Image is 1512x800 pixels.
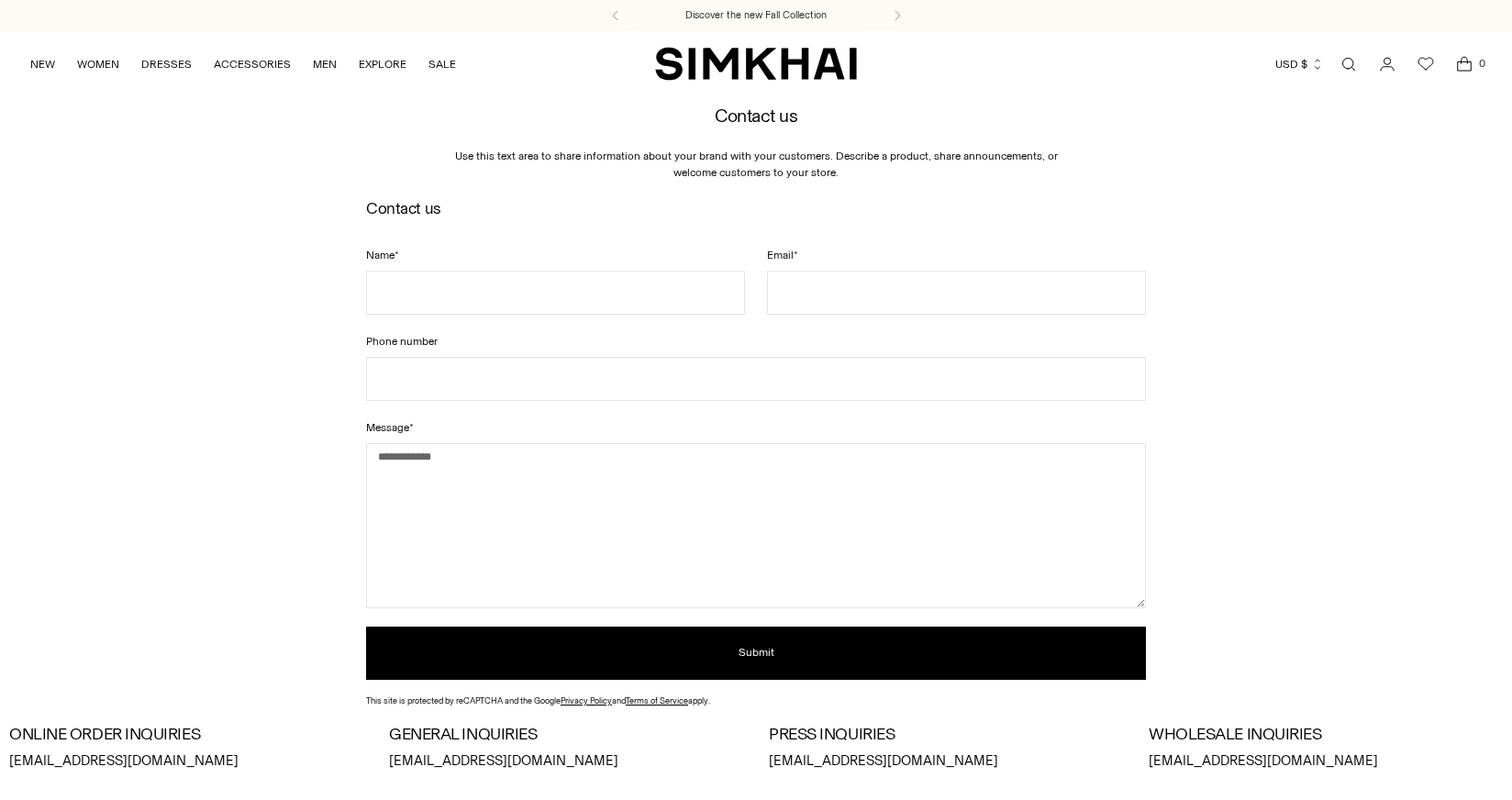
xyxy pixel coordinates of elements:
[389,726,743,744] h3: GENERAL INQUIRIES
[214,44,291,84] a: ACCESSORIES
[366,333,1146,350] label: Phone number
[9,726,363,744] h3: ONLINE ORDER INQUIRIES
[359,44,406,84] a: EXPLORE
[1275,44,1324,84] button: USD $
[767,247,1146,263] label: Email
[366,419,1146,436] label: Message
[1407,46,1444,83] a: Wishlist
[685,8,827,23] a: Discover the new Fall Collection
[1149,726,1503,744] h3: WHOLESALE INQUIRIES
[1446,46,1483,83] a: Open cart modal
[141,44,192,84] a: DRESSES
[428,44,456,84] a: SALE
[1473,55,1490,72] span: 0
[435,106,1077,126] h2: Contact us
[561,695,612,706] a: Privacy Policy
[30,44,55,84] a: NEW
[313,44,337,84] a: MEN
[9,751,363,772] p: [EMAIL_ADDRESS][DOMAIN_NAME]
[1330,46,1367,83] a: Open search modal
[366,627,1146,680] button: Submit
[1369,46,1406,83] a: Go to the account page
[769,751,1123,772] p: [EMAIL_ADDRESS][DOMAIN_NAME]
[77,44,119,84] a: WOMEN
[626,695,688,706] a: Terms of Service
[366,694,1146,707] div: This site is protected by reCAPTCHA and the Google and apply.
[389,751,743,772] p: [EMAIL_ADDRESS][DOMAIN_NAME]
[366,247,745,263] label: Name
[769,726,1123,744] h3: PRESS INQUIRIES
[366,199,1146,217] h2: Contact us
[1149,751,1503,772] p: [EMAIL_ADDRESS][DOMAIN_NAME]
[435,148,1077,181] p: Use this text area to share information about your brand with your customers. Describe a product,...
[655,46,857,82] a: SIMKHAI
